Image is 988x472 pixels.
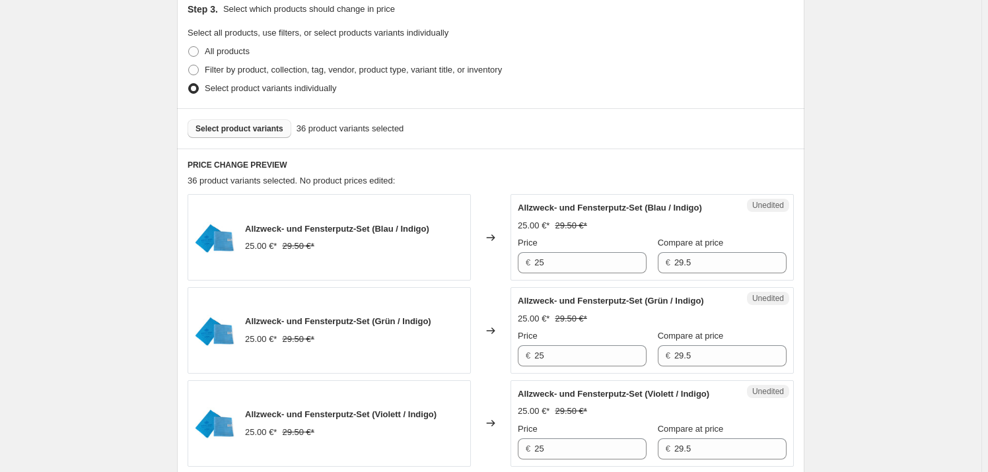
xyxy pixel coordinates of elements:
[282,240,314,253] strike: 29.50 €*
[297,122,404,135] span: 36 product variants selected
[188,119,291,138] button: Select product variants
[188,3,218,16] h2: Step 3.
[188,160,794,170] h6: PRICE CHANGE PREVIEW
[658,331,724,341] span: Compare at price
[245,240,277,253] div: 25.00 €*
[205,46,250,56] span: All products
[245,316,431,326] span: Allzweck- und Fensterputz-Set (Grün / Indigo)
[666,444,670,454] span: €
[223,3,395,16] p: Select which products should change in price
[282,333,314,346] strike: 29.50 €*
[518,296,704,306] span: Allzweck- und Fensterputz-Set (Grün / Indigo)
[518,312,549,325] div: 25.00 €*
[205,65,502,75] span: Filter by product, collection, tag, vendor, product type, variant title, or inventory
[752,386,784,397] span: Unedited
[526,257,530,267] span: €
[195,123,283,134] span: Select product variants
[245,426,277,439] div: 25.00 €*
[658,424,724,434] span: Compare at price
[752,293,784,304] span: Unedited
[205,83,336,93] span: Select product variants individually
[555,219,586,232] strike: 29.50 €*
[666,351,670,360] span: €
[518,424,538,434] span: Price
[518,219,549,232] div: 25.00 €*
[666,257,670,267] span: €
[752,200,784,211] span: Unedited
[245,224,429,234] span: Allzweck- und Fensterputz-Set (Blau / Indigo)
[555,312,586,325] strike: 29.50 €*
[555,405,586,418] strike: 29.50 €*
[526,351,530,360] span: €
[195,311,234,351] img: Fensterputz-Set_Indigo_Blau_1200px_80x.jpg
[195,218,234,257] img: Fensterputz-Set_Indigo_Blau_1200px_80x.jpg
[195,403,234,443] img: Fensterputz-Set_Indigo_Blau_1200px_80x.jpg
[188,176,395,185] span: 36 product variants selected. No product prices edited:
[518,203,702,213] span: Allzweck- und Fensterputz-Set (Blau / Indigo)
[245,409,437,419] span: Allzweck- und Fensterputz-Set (Violett / Indigo)
[245,333,277,346] div: 25.00 €*
[658,238,724,248] span: Compare at price
[518,405,549,418] div: 25.00 €*
[188,28,448,38] span: Select all products, use filters, or select products variants individually
[518,389,709,399] span: Allzweck- und Fensterputz-Set (Violett / Indigo)
[518,331,538,341] span: Price
[518,238,538,248] span: Price
[526,444,530,454] span: €
[282,426,314,439] strike: 29.50 €*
